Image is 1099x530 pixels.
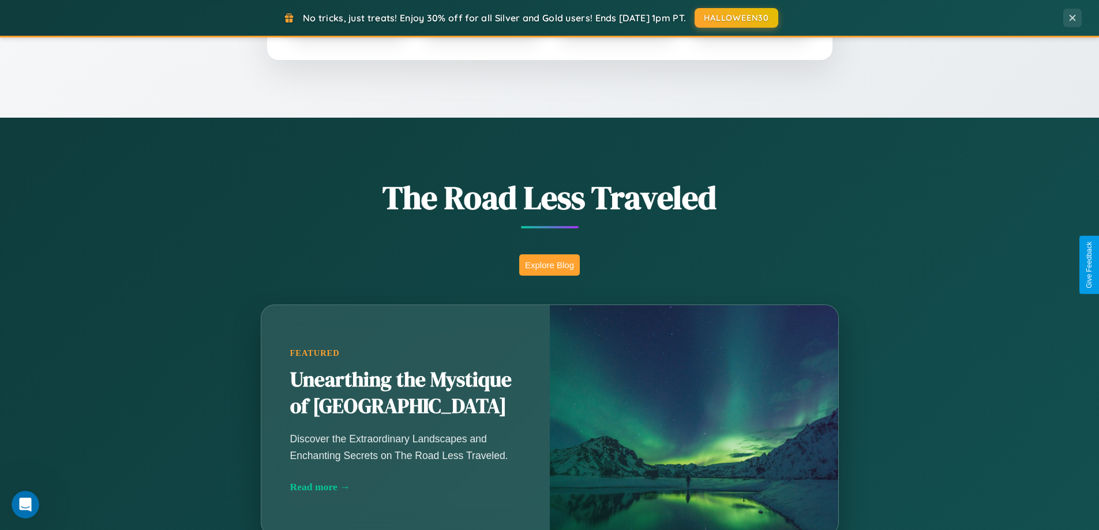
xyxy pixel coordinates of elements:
button: HALLOWEEN30 [695,8,778,28]
div: Featured [290,348,521,358]
span: No tricks, just treats! Enjoy 30% off for all Silver and Gold users! Ends [DATE] 1pm PT. [303,12,686,24]
h1: The Road Less Traveled [204,175,896,220]
h2: Unearthing the Mystique of [GEOGRAPHIC_DATA] [290,367,521,420]
div: Give Feedback [1085,242,1093,288]
p: Discover the Extraordinary Landscapes and Enchanting Secrets on The Road Less Traveled. [290,431,521,463]
div: Read more → [290,481,521,493]
iframe: Intercom live chat [12,491,39,518]
button: Explore Blog [519,254,580,276]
